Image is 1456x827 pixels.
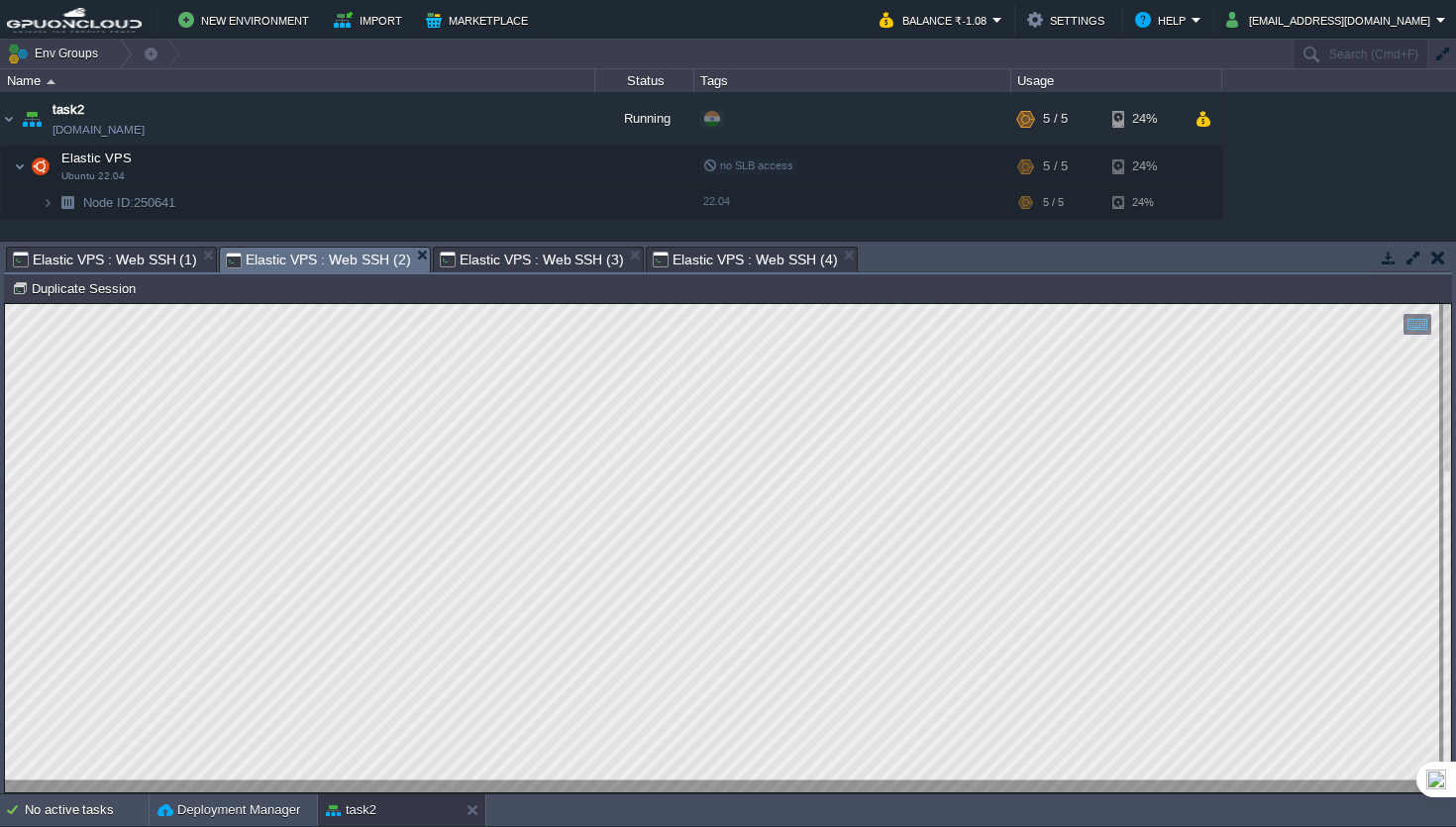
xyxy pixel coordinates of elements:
[595,92,694,146] div: Running
[426,8,534,32] button: Marketplace
[83,195,134,210] span: Node ID:
[61,170,125,182] span: Ubuntu 22.04
[1112,147,1177,186] div: 24%
[1012,69,1221,92] div: Usage
[18,92,46,146] img: AMDAwAAAACH5BAEAAAAALAAAAAABAAEAAAICRAEAOw==
[7,8,142,33] img: GPUonCLOUD
[42,187,53,218] img: AMDAwAAAACH5BAEAAAAALAAAAAABAAEAAAICRAEAOw==
[703,159,793,171] span: no SLB access
[1112,92,1177,146] div: 24%
[27,147,54,186] img: AMDAwAAAACH5BAEAAAAALAAAAAABAAEAAAICRAEAOw==
[52,100,84,120] a: task2
[59,150,135,166] span: Elastic VPS
[12,279,142,297] button: Duplicate Session
[1226,8,1436,32] button: [EMAIL_ADDRESS][DOMAIN_NAME]
[52,120,145,140] span: [DOMAIN_NAME]
[596,69,693,92] div: Status
[326,800,376,820] button: task2
[81,194,178,211] a: Node ID:250641
[1043,147,1068,186] div: 5 / 5
[59,151,135,165] a: Elastic VPSUbuntu 22.04
[1112,187,1177,218] div: 24%
[14,147,26,186] img: AMDAwAAAACH5BAEAAAAALAAAAAABAAEAAAICRAEAOw==
[53,187,81,218] img: AMDAwAAAACH5BAEAAAAALAAAAAABAAEAAAICRAEAOw==
[178,8,315,32] button: New Environment
[1043,92,1068,146] div: 5 / 5
[2,69,594,92] div: Name
[13,248,197,271] span: Elastic VPS : Web SSH (1)
[653,248,837,271] span: Elastic VPS : Web SSH (4)
[440,248,624,271] span: Elastic VPS : Web SSH (3)
[334,8,408,32] button: Import
[157,800,300,820] button: Deployment Manager
[47,79,55,84] img: AMDAwAAAACH5BAEAAAAALAAAAAABAAEAAAICRAEAOw==
[81,194,178,211] span: 250641
[703,195,730,207] span: 22.04
[226,248,410,272] span: Elastic VPS : Web SSH (2)
[7,40,105,67] button: Env Groups
[25,794,149,826] div: No active tasks
[1027,8,1110,32] button: Settings
[1043,187,1064,218] div: 5 / 5
[880,8,992,32] button: Balance ₹-1.08
[1135,8,1192,32] button: Help
[695,69,1010,92] div: Tags
[1,92,17,146] img: AMDAwAAAACH5BAEAAAAALAAAAAABAAEAAAICRAEAOw==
